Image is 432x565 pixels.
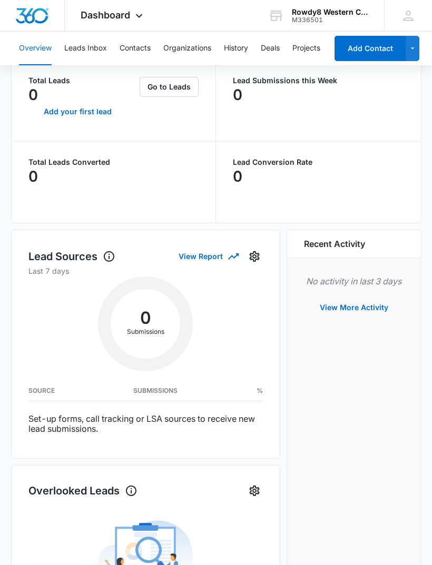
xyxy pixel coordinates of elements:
[233,158,404,166] p: Lead Conversion Rate
[257,388,263,393] h3: %
[261,32,280,65] button: Deals
[28,414,263,434] p: Set-up forms, call tracking or LSA sources to receive new lead submissions.
[304,275,404,288] p: No activity in last 3 days
[309,295,399,320] button: View More Activity
[304,237,365,250] h6: Recent Activity
[111,311,180,325] h2: 0
[64,32,107,65] button: Leads Inbox
[28,77,138,84] p: Total Leads
[120,32,151,65] button: Contacts
[28,86,38,103] p: 0
[28,265,263,276] p: Last 7 days
[28,158,199,166] p: Total Leads Converted
[111,327,180,336] p: Submissions
[163,32,211,65] button: Organizations
[292,16,369,24] div: account id
[292,8,369,16] div: account name
[179,247,238,265] button: View Report
[19,32,52,65] button: Overview
[292,32,320,65] button: Projects
[28,168,38,185] p: 0
[28,388,55,393] h3: Source
[233,86,242,103] p: 0
[233,168,242,185] p: 0
[140,77,199,97] button: Go to Leads
[224,32,248,65] button: History
[335,36,406,61] button: Add Contact
[28,483,138,499] h1: Overlooked Leads
[28,249,115,264] h1: Lead Sources
[133,388,178,393] h3: Submissions
[246,248,263,265] button: Settings
[81,9,130,21] span: Dashboard
[246,482,263,499] button: Settings
[140,82,199,91] a: Go to Leads
[18,99,138,124] a: Add your first lead
[233,77,404,84] p: Lead Submissions this Week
